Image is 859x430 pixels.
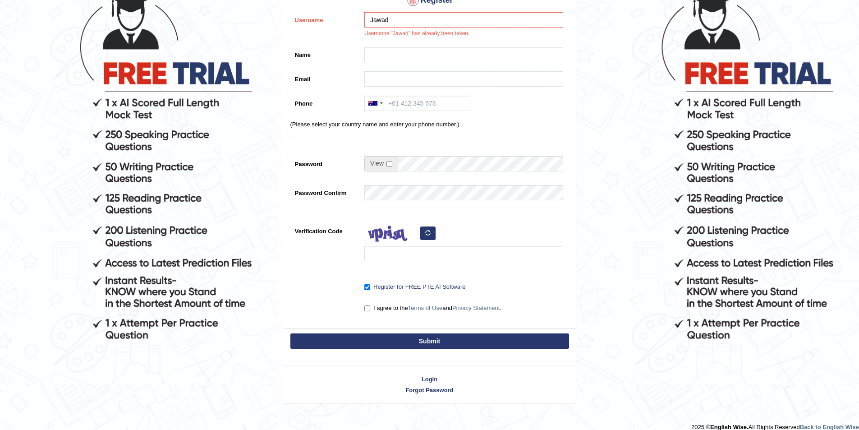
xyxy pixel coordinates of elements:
[290,185,360,197] label: Password Confirm
[284,386,576,394] a: Forgot Password
[290,223,360,236] label: Verification Code
[290,47,360,59] label: Name
[364,96,470,111] input: +61 412 345 678
[452,305,500,311] a: Privacy Statement
[364,304,501,313] label: I agree to the and .
[408,305,443,311] a: Terms of Use
[364,305,370,311] input: I agree to theTerms of UseandPrivacy Statement.
[290,71,360,83] label: Email
[386,161,392,167] input: Show/Hide Password
[364,284,370,290] input: Register for FREE PTE AI Software
[364,282,465,291] label: Register for FREE PTE AI Software
[284,375,576,384] a: Login
[290,120,569,129] p: (Please select your country name and enter your phone number.)
[290,156,360,168] label: Password
[365,96,386,111] div: Australia: +61
[290,12,360,24] label: Username
[290,96,360,108] label: Phone
[290,333,569,349] button: Submit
